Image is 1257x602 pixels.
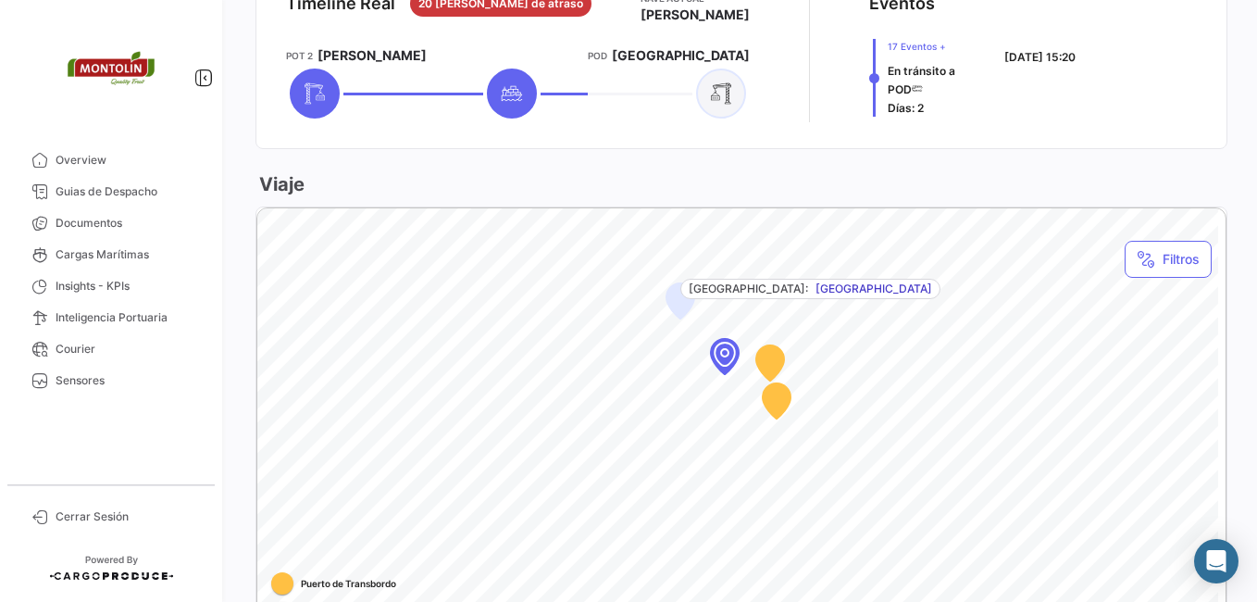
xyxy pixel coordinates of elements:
a: Guias de Despacho [15,176,207,207]
span: [GEOGRAPHIC_DATA] [815,281,932,297]
span: Guias de Despacho [56,183,200,200]
span: Días: 2 [888,101,924,115]
span: [GEOGRAPHIC_DATA] [612,46,750,65]
span: [PERSON_NAME] [641,6,750,24]
img: 2d55ee68-5a11-4b18-9445-71bae2c6d5df.png [65,22,157,115]
span: Inteligencia Portuaria [56,309,200,326]
span: Overview [56,152,200,169]
a: Courier [15,333,207,365]
a: Overview [15,144,207,176]
span: En tránsito a POD [888,64,955,96]
a: Sensores [15,365,207,396]
span: Cerrar Sesión [56,508,200,525]
button: Filtros [1125,241,1212,278]
h3: Viaje [255,171,305,197]
span: Insights - KPIs [56,278,200,295]
app-card-info-title: POT 2 [286,48,313,63]
a: Documentos [15,207,207,239]
span: [DATE] 15:20 [1004,50,1076,64]
span: Sensores [56,372,200,389]
span: [PERSON_NAME] [317,46,427,65]
span: Documentos [56,215,200,232]
span: Courier [56,341,200,357]
a: Cargas Marítimas [15,239,207,270]
span: 17 Eventos + [888,39,982,54]
div: Map marker [710,338,740,375]
div: Map marker [666,282,695,320]
app-card-info-title: POD [588,48,607,63]
a: Insights - KPIs [15,270,207,302]
div: Abrir Intercom Messenger [1194,539,1238,583]
span: Cargas Marítimas [56,246,200,263]
a: Inteligencia Portuaria [15,302,207,333]
span: Puerto de Transbordo [301,576,396,591]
